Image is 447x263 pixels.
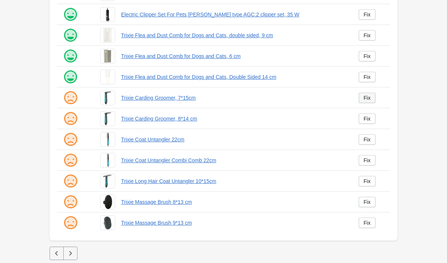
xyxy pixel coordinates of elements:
a: Fix [359,197,375,207]
div: Fix [364,12,371,17]
a: Electric Clipper Set For Pets [PERSON_NAME] type AGC:2 clipper set, 35 W [121,11,347,18]
img: sad.png [63,174,78,189]
a: Trixie Flea and Dust Comb for Dogs and Cats, Double Sided 14 cm [121,73,347,81]
img: sad.png [63,153,78,168]
a: Trixie Coat Untangler Combi Comb 22cm [121,157,347,164]
a: Fix [359,176,375,186]
img: happy.png [63,7,78,22]
img: happy.png [63,70,78,84]
img: sad.png [63,215,78,230]
a: Fix [359,93,375,103]
a: Fix [359,72,375,82]
img: sad.png [63,195,78,209]
a: Fix [359,51,375,61]
img: happy.png [63,49,78,64]
div: Fix [364,116,371,122]
div: Fix [364,74,371,80]
a: Trixie Massage Brush 8*13 cm [121,198,347,206]
div: Fix [364,157,371,163]
a: Trixie Massage Brush 9*13 cm [121,219,347,227]
a: Trixie Flea and Dust Comb for Dogs and Cats, 6 cm [121,52,347,60]
img: sad.png [63,111,78,126]
img: happy.png [63,28,78,43]
div: Fix [364,220,371,226]
a: Fix [359,113,375,124]
a: Fix [359,134,375,145]
div: Fix [364,32,371,38]
div: Fix [364,178,371,184]
img: sad.png [63,90,78,105]
div: Fix [364,95,371,101]
a: Trixie Carding Groomer, 7*15cm [121,94,347,102]
div: Fix [364,137,371,142]
img: sad.png [63,132,78,147]
a: Trixie Coat Untangler 22cm [121,136,347,143]
a: Fix [359,218,375,228]
div: Fix [364,199,371,205]
a: Fix [359,155,375,166]
a: Trixie Flea and Dust Comb for Dogs and Cats, double sided, 9 cm [121,32,347,39]
a: Trixie Carding Groomer, 8*14 cm [121,115,347,122]
div: Fix [364,53,371,59]
a: Fix [359,9,375,20]
a: Fix [359,30,375,41]
a: Trixie Long Hair Coat Untangler 10*15cm [121,177,347,185]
